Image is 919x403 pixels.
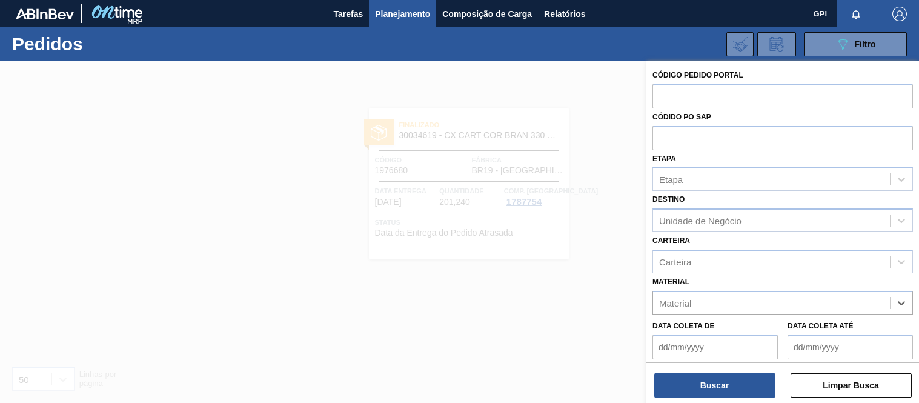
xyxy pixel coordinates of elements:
img: Logout [892,7,907,21]
span: Tarefas [333,7,363,21]
div: Carteira [659,256,691,267]
input: dd/mm/yyyy [652,335,778,359]
span: Planejamento [375,7,430,21]
div: Material [659,298,691,308]
input: dd/mm/yyyy [788,335,913,359]
button: Notificações [837,5,875,22]
div: Solicitação de Revisão de Pedidos [757,32,796,56]
span: Filtro [855,39,876,49]
label: Data coleta de [652,322,714,330]
button: Filtro [804,32,907,56]
div: Unidade de Negócio [659,216,742,226]
label: Código Pedido Portal [652,71,743,79]
img: TNhmsLtSVTkK8tSr43FrP2fwEKptu5GPRR3wAAAABJRU5ErkJggg== [16,8,74,19]
label: Códido PO SAP [652,113,711,121]
label: Destino [652,195,685,204]
div: Etapa [659,175,683,185]
span: Composição de Carga [442,7,532,21]
h1: Pedidos [12,37,186,51]
label: Data coleta até [788,322,853,330]
label: Etapa [652,155,676,163]
div: Importar Negociações dos Pedidos [726,32,754,56]
label: Carteira [652,236,690,245]
span: Relatórios [544,7,585,21]
label: Material [652,278,689,286]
